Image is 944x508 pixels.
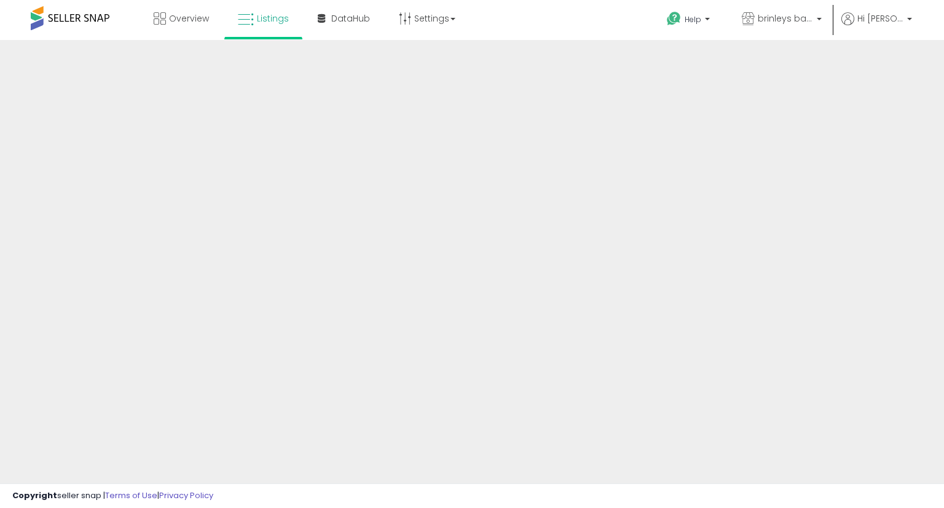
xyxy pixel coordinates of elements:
span: Listings [257,12,289,25]
span: Overview [169,12,209,25]
span: Help [685,14,701,25]
a: Privacy Policy [159,490,213,501]
i: Get Help [666,11,682,26]
span: brinleys bargains [758,12,813,25]
span: Hi [PERSON_NAME] [857,12,903,25]
a: Terms of Use [105,490,157,501]
strong: Copyright [12,490,57,501]
a: Help [657,2,722,40]
div: seller snap | | [12,490,213,502]
a: Hi [PERSON_NAME] [841,12,912,40]
span: DataHub [331,12,370,25]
